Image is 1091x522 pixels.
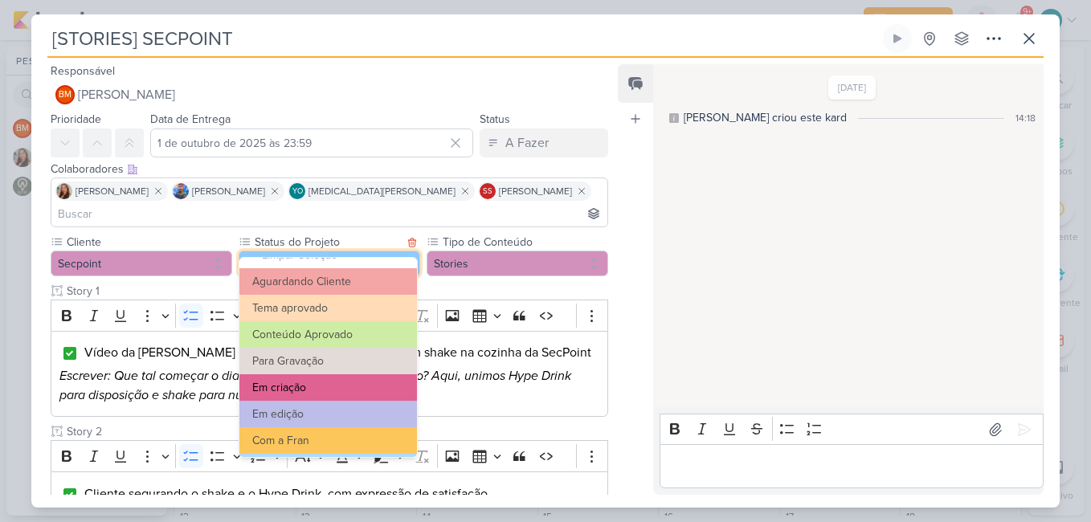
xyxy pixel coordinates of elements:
[59,91,72,100] p: BM
[253,234,402,251] label: Status do Projeto
[292,188,303,196] p: YO
[239,348,417,374] button: Para Gravação
[51,440,608,471] div: Editor toolbar
[51,80,608,109] button: BM [PERSON_NAME]
[239,427,417,454] button: Com a Fran
[239,251,420,276] button: Em aprovação
[51,251,232,276] button: Secpoint
[499,184,572,198] span: [PERSON_NAME]
[63,423,608,440] input: Texto sem título
[150,112,231,126] label: Data de Entrega
[51,112,101,126] label: Prioridade
[55,204,604,223] input: Buscar
[56,183,72,199] img: Franciluce Carvalho
[239,268,417,295] button: Aguardando Cliente
[309,184,456,198] span: [MEDICAL_DATA][PERSON_NAME]
[441,234,608,251] label: Tipo de Conteúdo
[47,24,880,53] input: Kard Sem Título
[505,133,549,153] div: A Fazer
[891,32,904,45] div: Ligar relógio
[239,321,417,348] button: Conteúdo Aprovado
[84,345,591,361] span: Vídeo da [PERSON_NAME] preparando um Hype Drink e um shake na cozinha da SecPoint
[84,486,491,502] span: Cliente segurando o shake e o Hype Drink, com expressão de satisfação.
[480,128,608,157] button: A Fazer
[483,188,492,196] p: SS
[65,234,232,251] label: Cliente
[480,183,496,199] div: Simone Regina Sa
[59,368,571,403] i: Escrever: Que tal começar o dia com energia que vem de dentro? Aqui, unimos Hype Drink para dispo...
[684,109,847,126] div: [PERSON_NAME] criou este kard
[173,183,189,199] img: Guilherme Savio
[51,300,608,331] div: Editor toolbar
[78,85,175,104] span: [PERSON_NAME]
[660,444,1044,488] div: Editor editing area: main
[63,283,608,300] input: Texto sem título
[239,401,417,427] button: Em edição
[150,128,473,157] input: Select a date
[192,184,265,198] span: [PERSON_NAME]
[427,251,608,276] button: Stories
[480,112,510,126] label: Status
[289,183,305,199] div: Yasmin Oliveira
[239,374,417,401] button: Em criação
[76,184,149,198] span: [PERSON_NAME]
[1015,111,1036,125] div: 14:18
[51,64,115,78] label: Responsável
[51,161,608,177] div: Colaboradores
[239,454,417,480] button: Em aprovação
[660,414,1044,445] div: Editor toolbar
[55,85,75,104] div: Beth Monteiro
[239,295,417,321] button: Tema aprovado
[51,331,608,418] div: Editor editing area: main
